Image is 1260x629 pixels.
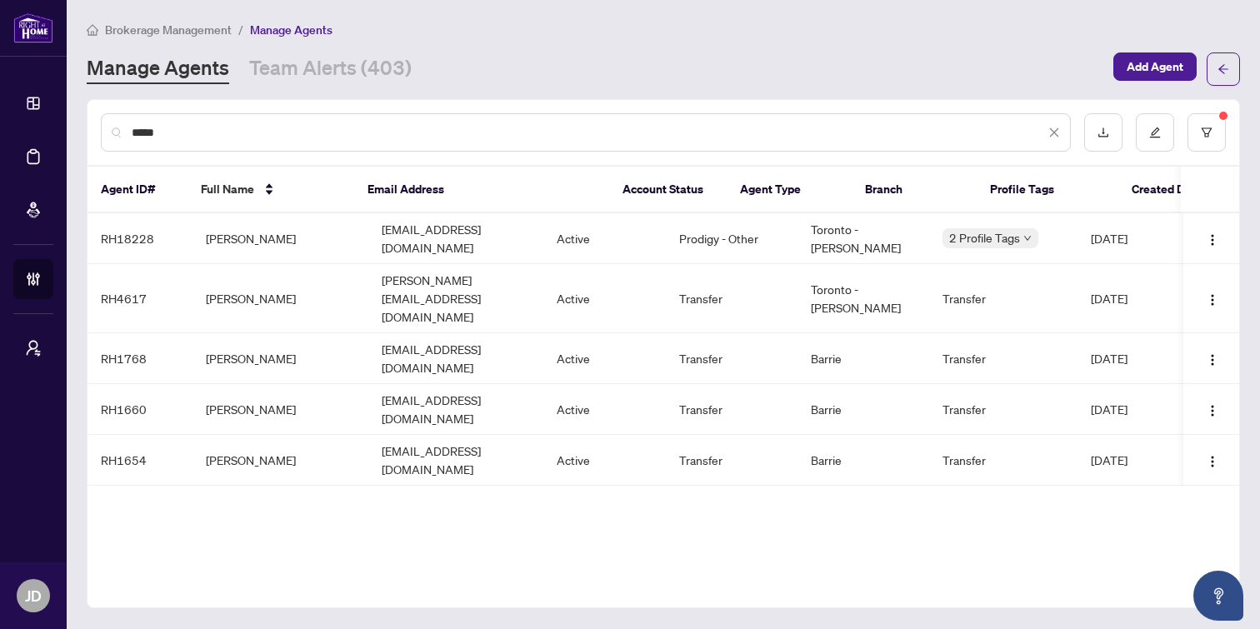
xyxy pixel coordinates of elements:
td: Barrie [797,435,929,486]
th: Full Name [187,167,354,213]
a: Team Alerts (403) [249,54,412,84]
td: Active [543,384,666,435]
td: [EMAIL_ADDRESS][DOMAIN_NAME] [368,333,543,384]
td: Active [543,333,666,384]
span: JD [25,584,42,607]
span: arrow-left [1217,63,1229,75]
td: Transfer [929,264,1078,333]
span: 2 Profile Tags [949,228,1020,247]
button: edit [1136,113,1174,152]
li: / [238,20,243,39]
td: [PERSON_NAME] [192,435,367,486]
td: [DATE] [1077,213,1182,264]
td: Transfer [666,333,797,384]
span: filter [1201,127,1212,138]
td: [EMAIL_ADDRESS][DOMAIN_NAME] [368,384,543,435]
span: user-switch [25,340,42,357]
a: Manage Agents [87,54,229,84]
td: Active [543,264,666,333]
th: Branch [852,167,977,213]
td: Transfer [929,333,1078,384]
span: home [87,24,98,36]
span: download [1097,127,1109,138]
td: [PERSON_NAME] [192,384,367,435]
span: Brokerage Management [105,22,232,37]
button: Logo [1199,345,1226,372]
td: RH1660 [87,384,192,435]
img: Logo [1206,353,1219,367]
td: [PERSON_NAME] [192,213,367,264]
button: Logo [1199,285,1226,312]
button: download [1084,113,1122,152]
td: Toronto - [PERSON_NAME] [797,264,929,333]
span: Full Name [201,180,254,198]
td: Barrie [797,384,929,435]
th: Profile Tags [977,167,1118,213]
th: Account Status [609,167,726,213]
td: [PERSON_NAME] [192,333,367,384]
td: Transfer [666,384,797,435]
td: [DATE] [1077,333,1182,384]
th: Created Date [1118,167,1218,213]
th: Agent Type [727,167,852,213]
button: Logo [1199,225,1226,252]
img: logo [13,12,53,43]
button: Logo [1199,396,1226,422]
td: [EMAIL_ADDRESS][DOMAIN_NAME] [368,213,543,264]
td: RH18228 [87,213,192,264]
td: RH1654 [87,435,192,486]
td: [PERSON_NAME][EMAIL_ADDRESS][DOMAIN_NAME] [368,264,543,333]
button: Open asap [1193,571,1243,621]
span: Manage Agents [250,22,332,37]
td: Toronto - [PERSON_NAME] [797,213,929,264]
td: Active [543,435,666,486]
td: [EMAIL_ADDRESS][DOMAIN_NAME] [368,435,543,486]
td: Transfer [929,435,1078,486]
td: Transfer [929,384,1078,435]
button: Add Agent [1113,52,1197,81]
th: Email Address [354,167,609,213]
td: [PERSON_NAME] [192,264,367,333]
td: Prodigy - Other [666,213,797,264]
td: [DATE] [1077,384,1182,435]
td: RH4617 [87,264,192,333]
td: RH1768 [87,333,192,384]
span: edit [1149,127,1161,138]
img: Logo [1206,233,1219,247]
td: Barrie [797,333,929,384]
img: Logo [1206,404,1219,417]
span: down [1023,234,1032,242]
td: Transfer [666,264,797,333]
img: Logo [1206,455,1219,468]
td: [DATE] [1077,435,1182,486]
td: Transfer [666,435,797,486]
td: [DATE] [1077,264,1182,333]
td: Active [543,213,666,264]
span: Add Agent [1127,53,1183,80]
button: Logo [1199,447,1226,473]
img: Logo [1206,293,1219,307]
span: close [1048,127,1060,138]
button: filter [1187,113,1226,152]
th: Agent ID# [87,167,187,213]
